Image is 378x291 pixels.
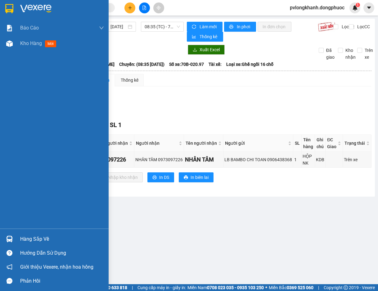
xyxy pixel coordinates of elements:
span: Miền Bắc [269,284,313,291]
span: message [7,278,12,284]
span: ĐC Giao [327,136,336,150]
span: In biên lai [191,174,209,181]
strong: 0708 023 035 - 0935 103 250 [207,285,264,290]
td: NHÂN TÂM [184,152,223,168]
img: warehouse-icon [6,236,13,242]
input: 14/09/2025 [110,23,127,30]
div: Hàng sắp về [20,234,104,244]
span: printer [229,25,234,30]
span: Xuất Excel [200,46,220,53]
button: printerIn phơi [224,22,256,32]
strong: 1900 633 818 [101,285,127,290]
span: Lọc CC [355,23,371,30]
span: Tên người nhận [186,140,217,147]
span: Đã giao [324,47,337,61]
div: KDB [316,156,324,163]
button: caret-down [363,2,374,13]
button: aim [153,2,164,13]
span: Tài xế: [209,61,222,68]
span: Trạng thái [344,140,365,147]
div: 1 [294,156,300,163]
span: Miền Nam [187,284,264,291]
span: Người nhận [136,140,178,147]
button: bar-chartThống kê [187,32,223,42]
span: printer [152,175,157,180]
span: ⚪️ [265,286,267,289]
span: Giới thiệu Vexere, nhận hoa hồng [20,263,93,271]
span: aim [156,6,161,10]
div: Hướng dẫn sử dụng [20,248,104,258]
span: 08:35 (TC) - 70B-020.97 [145,22,180,31]
span: Người gửi [225,140,287,147]
th: Tên hàng [302,135,315,152]
th: Ghi chú [315,135,326,152]
span: sync [192,25,197,30]
img: icon-new-feature [352,5,358,11]
img: 9k= [318,22,335,32]
span: Thống kê [200,33,218,40]
span: notification [7,264,12,270]
span: download [193,48,197,52]
div: Thống kê [121,77,138,84]
span: Số xe: 70B-020.97 [169,61,204,68]
span: caret-down [366,5,372,11]
button: printerIn DS [147,172,174,182]
th: SL [293,135,302,152]
strong: 0369 525 060 [287,285,313,290]
div: 0973097226 [95,155,133,164]
span: file-add [142,6,146,10]
span: Loại xe: Ghế ngồi 16 chỗ [226,61,273,68]
td: 0973097226 [94,152,134,168]
button: downloadXuất Excel [188,45,225,55]
sup: 1 [356,3,360,7]
div: Phản hồi [20,276,104,286]
span: SL 1 [110,121,122,129]
button: plus [124,2,135,13]
span: pvlongkhanh.dongphuoc [285,4,349,11]
span: copyright [344,285,348,290]
span: Lọc CR [339,23,355,30]
span: | [132,284,133,291]
span: down [99,25,104,30]
span: 1 [357,3,359,7]
div: HỘP NK [303,153,314,166]
span: mới [45,40,56,47]
span: Kho nhận [343,47,358,61]
button: downloadNhập kho nhận [96,172,143,182]
div: Trên xe [344,156,370,163]
span: question-circle [7,250,12,256]
div: LB BAMBO CHI TOAN 0906438368 [224,156,292,163]
div: NHÂN TÂM [185,155,222,164]
span: Làm mới [200,23,218,30]
span: In DS [159,174,169,181]
span: Kho hàng [20,40,42,46]
span: Trên xe [362,47,376,61]
span: Báo cáo [20,24,39,32]
button: In đơn chọn [258,22,291,32]
img: logo-vxr [5,4,13,13]
span: bar-chart [192,34,197,39]
span: Chuyến: (08:35 [DATE]) [119,61,164,68]
button: printerIn biên lai [179,172,214,182]
img: solution-icon [6,25,13,31]
span: printer [184,175,188,180]
div: NHÂN TÂM 0973097226 [135,156,183,163]
img: warehouse-icon [6,40,13,47]
button: syncLàm mới [187,22,223,32]
span: Cung cấp máy in - giấy in: [137,284,186,291]
span: In phơi [237,23,251,30]
button: file-add [139,2,150,13]
span: plus [128,6,132,10]
span: SĐT người nhận [96,140,128,147]
span: | [318,284,319,291]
